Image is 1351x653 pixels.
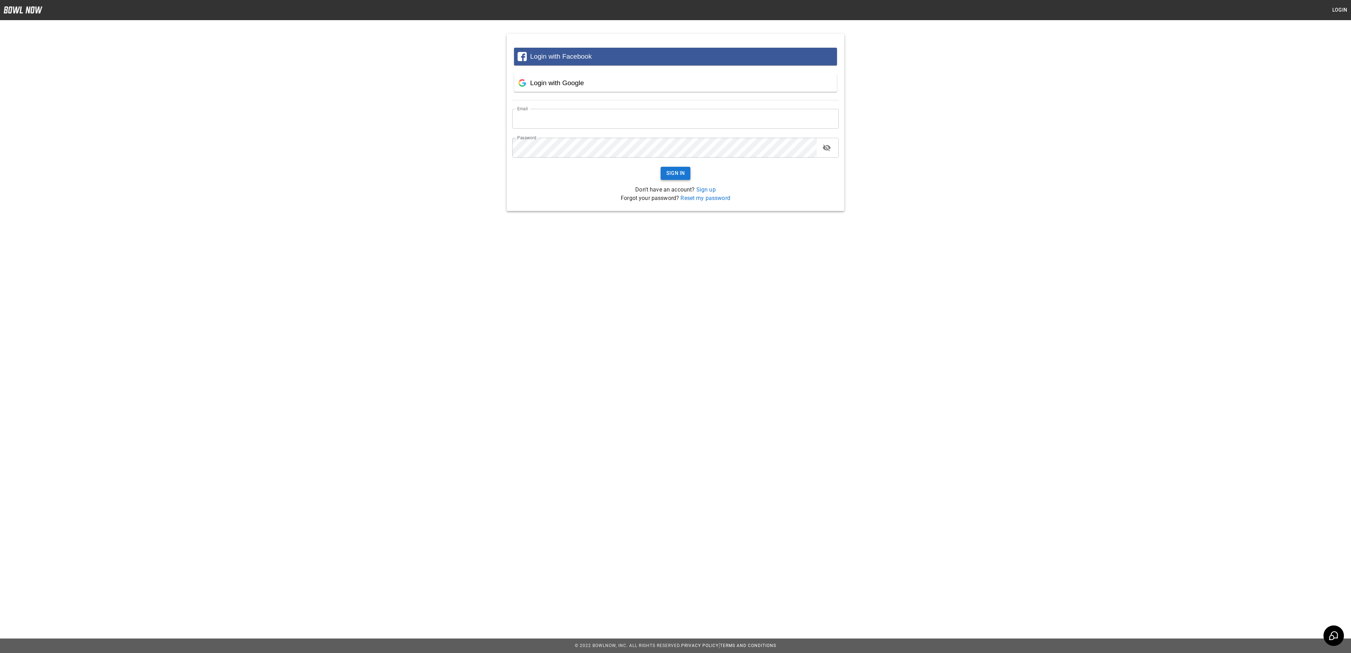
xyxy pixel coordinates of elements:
p: Don't have an account? [512,186,839,194]
button: Sign In [661,167,691,180]
button: Login with Facebook [514,48,837,65]
a: Sign up [696,186,716,193]
a: Terms and Conditions [720,643,776,648]
span: Login with Google [530,79,584,87]
span: Login with Facebook [530,53,592,60]
button: toggle password visibility [820,141,834,155]
button: Login [1328,4,1351,17]
span: © 2022 BowlNow, Inc. All Rights Reserved. [575,643,681,648]
a: Privacy Policy [681,643,719,648]
button: Login with Google [514,74,837,92]
p: Forgot your password? [512,194,839,202]
img: logo [4,6,42,13]
a: Reset my password [680,195,730,201]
